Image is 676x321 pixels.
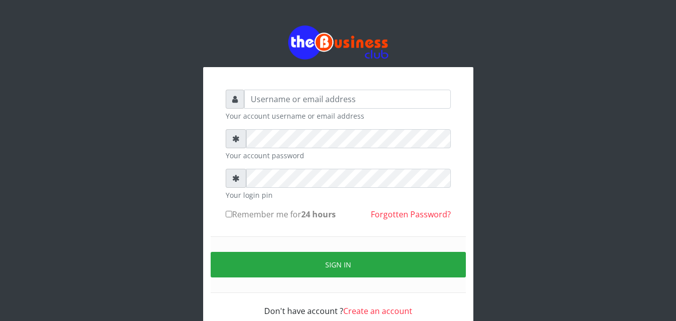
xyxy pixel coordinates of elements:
input: Remember me for24 hours [226,211,232,217]
b: 24 hours [301,209,336,220]
small: Your login pin [226,190,451,200]
button: Sign in [211,252,466,277]
small: Your account password [226,150,451,161]
input: Username or email address [244,90,451,109]
div: Don't have account ? [226,293,451,317]
small: Your account username or email address [226,111,451,121]
a: Forgotten Password? [371,209,451,220]
label: Remember me for [226,208,336,220]
a: Create an account [343,305,412,316]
